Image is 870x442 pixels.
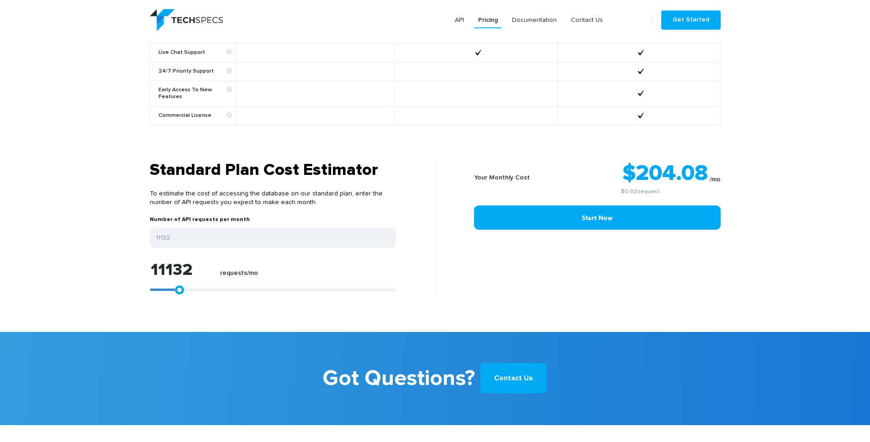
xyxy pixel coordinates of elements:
a: API [451,12,468,28]
b: Commercial License [158,112,232,119]
label: requests/mo [220,269,258,282]
small: /request [560,189,721,195]
b: Early Access To New Features [158,87,232,100]
b: 24/7 Priority Support [158,68,232,75]
a: Get Started [661,11,721,30]
input: Enter your expected number of API requests [150,228,396,248]
b: Live Chat Support [158,49,232,56]
sub: /mo [710,176,721,183]
b: Your Monthly Cost [474,174,530,181]
img: logo [150,9,223,31]
a: Contact Us [480,363,547,393]
strong: $204.08 [622,163,708,184]
label: Number of API requests per month [150,216,250,228]
p: To estimate the cost of accessing the database on our standard plan, enter the number of API requ... [150,180,396,216]
h3: Standard Plan Cost Estimator [150,160,396,180]
a: $0.02 [621,189,637,195]
a: Start Now [474,205,721,230]
a: Contact Us [567,12,606,28]
a: Pricing [475,12,501,28]
a: Documentation [508,12,560,28]
b: Got Questions? [322,359,475,398]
